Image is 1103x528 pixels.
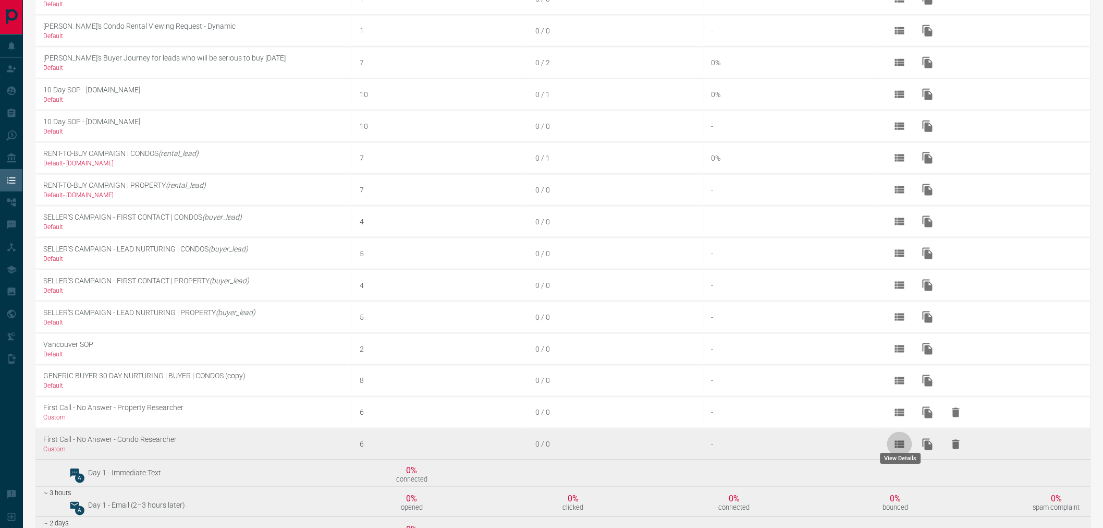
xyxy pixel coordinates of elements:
[704,301,879,333] td: -
[528,174,704,206] td: 0 / 0
[887,146,912,171] button: View Details
[35,46,352,78] td: [PERSON_NAME]'s Buyer Journey for leads who will be serious to buy [DATE]
[887,273,912,298] button: View Details
[704,206,879,237] td: -
[43,255,352,262] div: Default
[915,368,940,393] button: Duplicate
[360,27,528,35] div: 1
[887,241,912,266] button: View Details
[943,432,969,457] button: Delete
[43,414,352,422] div: Custom
[887,114,912,139] button: View Details
[887,368,912,393] button: View Details
[528,301,704,333] td: 0 / 0
[704,78,879,110] td: 0%
[915,18,940,43] button: Duplicate
[887,400,912,425] button: View Details
[43,191,352,199] div: Default - [DOMAIN_NAME]
[915,177,940,202] button: Duplicate
[360,122,528,130] div: 10
[704,110,879,142] td: -
[43,1,352,8] div: Default
[360,313,528,321] div: 5
[386,466,438,476] p: 0%
[360,377,528,385] div: 8
[35,110,352,142] td: 10 Day SOP - [DOMAIN_NAME]
[528,365,704,397] td: 0 / 0
[915,305,940,330] button: Duplicate
[88,501,185,510] p: Day 1 - Email (2–3 hours later)
[915,114,940,139] button: Duplicate
[883,504,908,512] span: bounced
[35,333,352,365] td: Vancouver SOP
[719,504,750,512] span: connected
[360,186,528,194] div: 7
[528,142,704,174] td: 0 / 1
[35,365,352,397] td: GENERIC BUYER 30 DAY NURTURING | BUYER | CONDOS (copy)
[528,333,704,365] td: 0 / 0
[704,46,879,78] td: 0%
[528,269,704,301] td: 0 / 0
[209,245,248,253] em: (buyer_lead)
[704,174,879,206] td: -
[1031,494,1083,504] p: 0%
[915,273,940,298] button: Duplicate
[360,440,528,449] div: 6
[528,397,704,428] td: 0 / 0
[202,213,242,221] em: (buyer_lead)
[35,15,352,46] td: [PERSON_NAME]'s Condo Rental Viewing Request - Dynamic
[360,58,528,67] div: 7
[915,146,940,171] button: Duplicate
[166,181,206,189] em: (rental_lead)
[915,209,940,234] button: Duplicate
[528,428,704,460] td: 0 / 0
[547,494,599,504] p: 0%
[528,46,704,78] td: 0 / 2
[1033,504,1080,512] span: spam complaint
[43,287,352,294] div: Default
[528,237,704,269] td: 0 / 0
[915,82,940,107] button: Duplicate
[360,90,528,99] div: 10
[360,281,528,290] div: 4
[869,494,922,504] p: 0%
[43,520,352,527] p: ~ 2 days
[915,50,940,75] button: Duplicate
[35,301,352,333] td: SELLER'S CAMPAIGN - LEAD NURTURING | PROPERTY
[75,506,84,515] span: A
[396,476,427,484] span: connected
[360,345,528,353] div: 2
[528,15,704,46] td: 0 / 0
[360,218,528,226] div: 4
[887,432,912,457] button: View Details
[43,446,352,453] div: Custom
[43,223,352,231] div: Default
[704,269,879,301] td: -
[35,174,352,206] td: RENT-TO-BUY CAMPAIGN | PROPERTY
[528,78,704,110] td: 0 / 1
[704,142,879,174] td: 0%
[887,82,912,107] button: View Details
[915,337,940,362] button: Duplicate
[528,206,704,237] td: 0 / 0
[704,237,879,269] td: -
[887,177,912,202] button: View Details
[708,494,761,504] p: 0%
[704,397,879,428] td: -
[35,78,352,110] td: 10 Day SOP - [DOMAIN_NAME]
[915,400,940,425] button: Duplicate
[35,428,352,460] td: First Call - No Answer - Condo Researcher
[704,428,879,460] td: -
[360,249,528,258] div: 5
[43,382,352,390] div: Default
[704,333,879,365] td: -
[35,397,352,428] td: First Call - No Answer - Property Researcher
[216,308,255,317] em: (buyer_lead)
[915,432,940,457] button: Duplicate
[887,18,912,43] button: View Details
[43,489,352,497] p: ~ 3 hours
[88,469,161,477] p: Day 1 - Immediate Text
[880,453,921,464] div: View Details
[35,237,352,269] td: SELLER'S CAMPAIGN - LEAD NURTURING | CONDOS
[360,154,528,162] div: 7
